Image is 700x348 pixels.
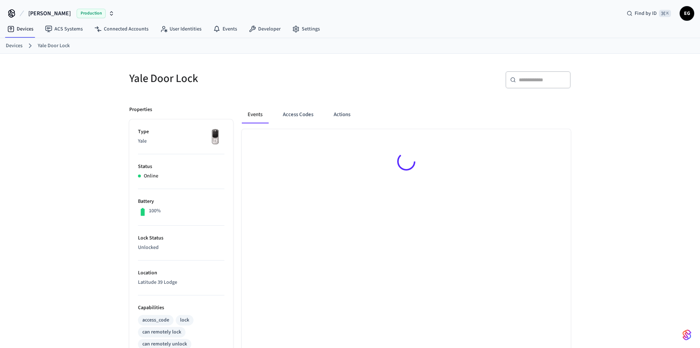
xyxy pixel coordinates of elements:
a: ACS Systems [39,22,89,36]
button: Access Codes [277,106,319,123]
a: Connected Accounts [89,22,154,36]
a: Events [207,22,243,36]
p: Yale [138,138,224,145]
a: User Identities [154,22,207,36]
div: can remotely lock [142,328,181,336]
button: Actions [328,106,356,123]
a: Devices [1,22,39,36]
p: Lock Status [138,234,224,242]
a: Yale Door Lock [38,42,70,50]
p: Capabilities [138,304,224,312]
button: EG [680,6,694,21]
div: access_code [142,316,169,324]
p: 100% [149,207,161,215]
p: Type [138,128,224,136]
img: Yale Assure Touchscreen Wifi Smart Lock, Satin Nickel, Front [206,128,224,146]
div: ant example [242,106,571,123]
p: Battery [138,198,224,205]
span: EG [680,7,693,20]
span: ⌘ K [659,10,671,17]
p: Latitude 39 Lodge [138,279,224,286]
button: Events [242,106,268,123]
div: lock [180,316,189,324]
span: [PERSON_NAME] [28,9,71,18]
h5: Yale Door Lock [129,71,346,86]
div: Find by ID⌘ K [621,7,677,20]
a: Devices [6,42,23,50]
span: Production [77,9,106,18]
p: Unlocked [138,244,224,251]
a: Settings [286,22,326,36]
p: Online [144,172,158,180]
p: Status [138,163,224,171]
p: Properties [129,106,152,114]
a: Developer [243,22,286,36]
p: Location [138,269,224,277]
div: can remotely unlock [142,340,187,348]
img: SeamLogoGradient.69752ec5.svg [683,329,691,341]
span: Find by ID [635,10,657,17]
